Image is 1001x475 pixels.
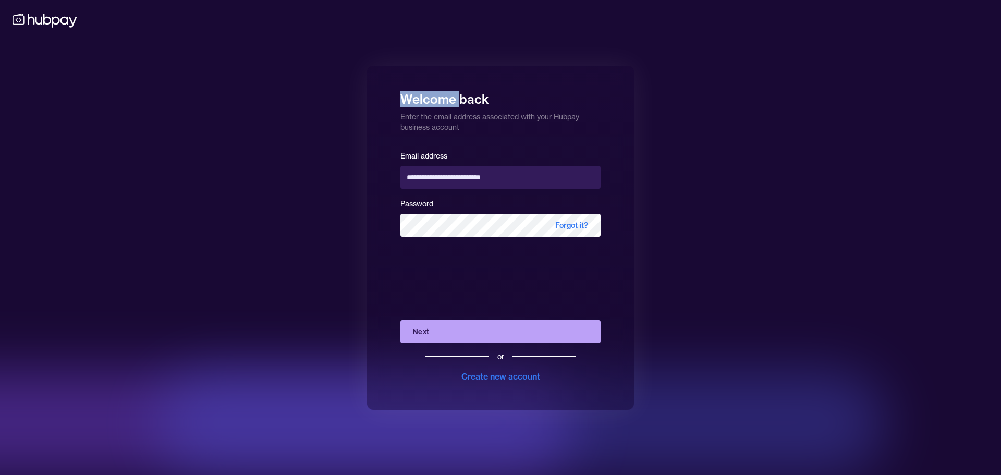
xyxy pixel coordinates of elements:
[400,320,601,343] button: Next
[400,199,433,209] label: Password
[543,214,601,237] span: Forgot it?
[400,151,447,161] label: Email address
[497,351,504,362] div: or
[400,84,601,107] h1: Welcome back
[461,370,540,383] div: Create new account
[400,107,601,132] p: Enter the email address associated with your Hubpay business account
